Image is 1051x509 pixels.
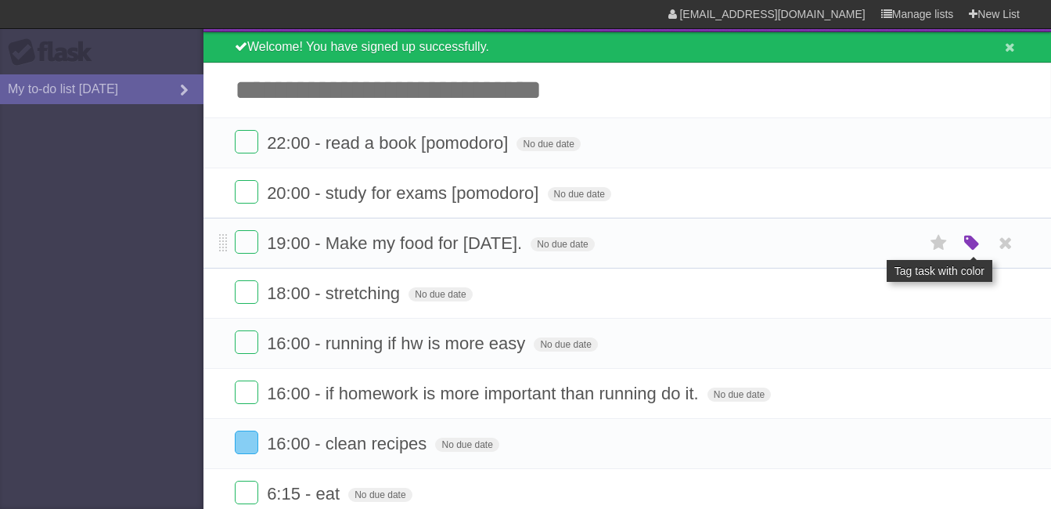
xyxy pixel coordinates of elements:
span: No due date [409,287,472,301]
label: Done [235,130,258,153]
div: Welcome! You have signed up successfully. [203,32,1051,63]
label: Done [235,381,258,404]
span: 16:00 - if homework is more important than running do it. [267,384,703,403]
label: Done [235,330,258,354]
span: 16:00 - running if hw is more easy [267,334,529,353]
span: 16:00 - clean recipes [267,434,430,453]
span: 22:00 - read a book [pomodoro] [267,133,512,153]
label: Done [235,280,258,304]
span: No due date [707,388,771,402]
label: Done [235,230,258,254]
span: No due date [517,137,580,151]
span: No due date [548,187,611,201]
label: Done [235,431,258,454]
span: No due date [348,488,412,502]
span: No due date [531,237,594,251]
label: Done [235,481,258,504]
label: Star task [924,230,954,256]
span: No due date [435,438,499,452]
span: 20:00 - study for exams [pomodoro] [267,183,542,203]
div: Flask [8,38,102,67]
span: 18:00 - stretching [267,283,404,303]
span: No due date [534,338,597,352]
span: 19:00 - Make my food for [DATE]. [267,233,526,253]
span: 6:15 - eat [267,484,344,504]
label: Done [235,180,258,204]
